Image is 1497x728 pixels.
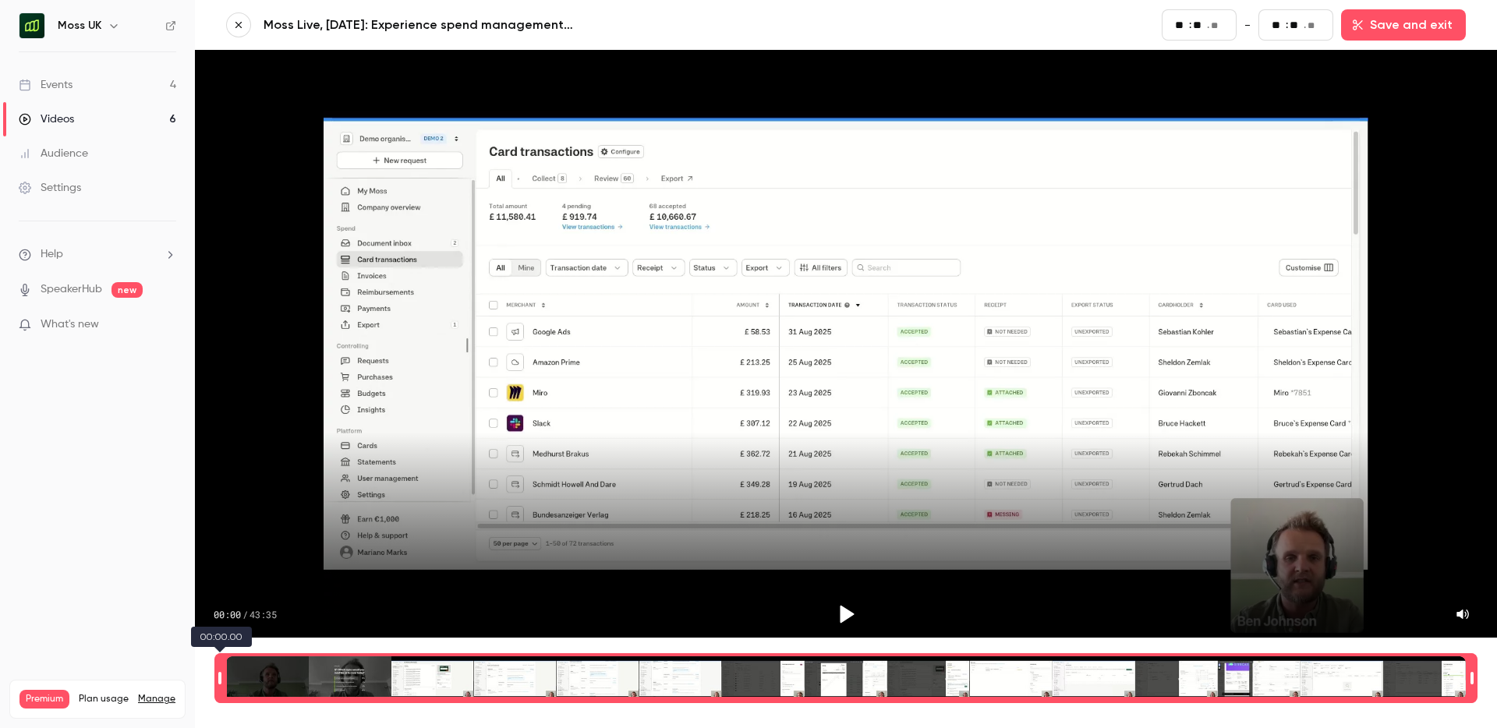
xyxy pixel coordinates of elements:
[827,595,865,633] button: Play
[214,608,241,620] span: 00:00
[19,180,81,196] div: Settings
[1211,17,1223,34] input: milliseconds
[1207,17,1209,34] span: .
[1175,16,1187,34] input: minutes
[1189,17,1191,34] span: :
[195,50,1497,638] section: Video player
[249,608,277,620] span: 43:35
[19,146,88,161] div: Audience
[1193,16,1205,34] input: seconds
[1341,9,1466,41] button: Save and exit
[41,246,63,263] span: Help
[242,608,248,620] span: /
[138,693,175,705] a: Manage
[214,655,225,701] div: Time range seconds start time
[1308,17,1320,34] input: milliseconds
[19,111,74,127] div: Videos
[19,246,176,263] li: help-dropdown-opener
[1258,9,1333,41] fieldset: 43:35.37
[1304,17,1306,34] span: .
[58,18,101,34] h6: Moss UK
[1244,16,1251,34] span: -
[19,690,69,709] span: Premium
[41,281,102,298] a: SpeakerHub
[19,13,44,38] img: Moss UK
[111,282,143,298] span: new
[1162,9,1237,41] fieldset: 00:00.00
[1467,655,1478,701] div: Time range seconds end time
[157,318,176,332] iframe: Noticeable Trigger
[264,16,638,34] a: Moss Live, [DATE]: Experience spend management automation with [PERSON_NAME]
[41,316,99,333] span: What's new
[1272,16,1284,34] input: minutes
[1290,16,1302,34] input: seconds
[1286,17,1288,34] span: :
[1447,599,1478,630] button: Mute
[214,608,277,620] div: 00:00
[19,77,73,93] div: Events
[226,656,1466,700] div: Time range selector
[79,693,129,705] span: Plan usage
